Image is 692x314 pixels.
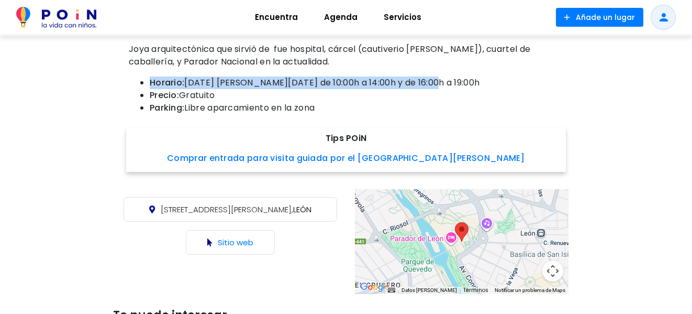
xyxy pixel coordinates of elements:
[16,7,96,28] img: POiN
[463,286,488,294] a: Términos
[388,287,395,294] button: Combinaciones de teclas
[150,89,563,102] li: Gratuito
[150,102,563,114] li: Libre aparcamiento en la zona
[150,102,184,114] strong: Parking:
[556,8,643,27] button: Añade un lugar
[150,77,563,89] li: [DATE] [PERSON_NAME][DATE] de 10:00h a 14:00h y de 16:00h a 19:00h
[495,287,565,293] a: Notificar un problema de Maps
[134,132,558,145] p: Tips POiN
[129,43,563,68] p: Joya arquitectónica que sirvió de fue hospital, cárcel (cautiverio [PERSON_NAME]), cuartel de cab...
[250,9,303,26] span: Encuentra
[358,280,392,294] img: Google
[150,77,184,89] strong: Horario:
[371,5,434,30] a: Servicios
[401,287,457,294] button: Datos del mapa
[167,152,525,164] a: Comprar entrada para visita guiada por el [GEOGRAPHIC_DATA][PERSON_NAME]
[242,5,311,30] a: Encuentra
[379,9,426,26] span: Servicios
[150,89,179,101] strong: Precio:
[319,9,362,26] span: Agenda
[218,237,253,248] a: Sitio web
[161,204,311,215] span: LEÓN
[358,280,392,294] a: Abre esta zona en Google Maps (se abre en una nueva ventana)
[311,5,371,30] a: Agenda
[542,261,563,281] button: Controles de visualización del mapa
[161,204,293,215] span: [STREET_ADDRESS][PERSON_NAME],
